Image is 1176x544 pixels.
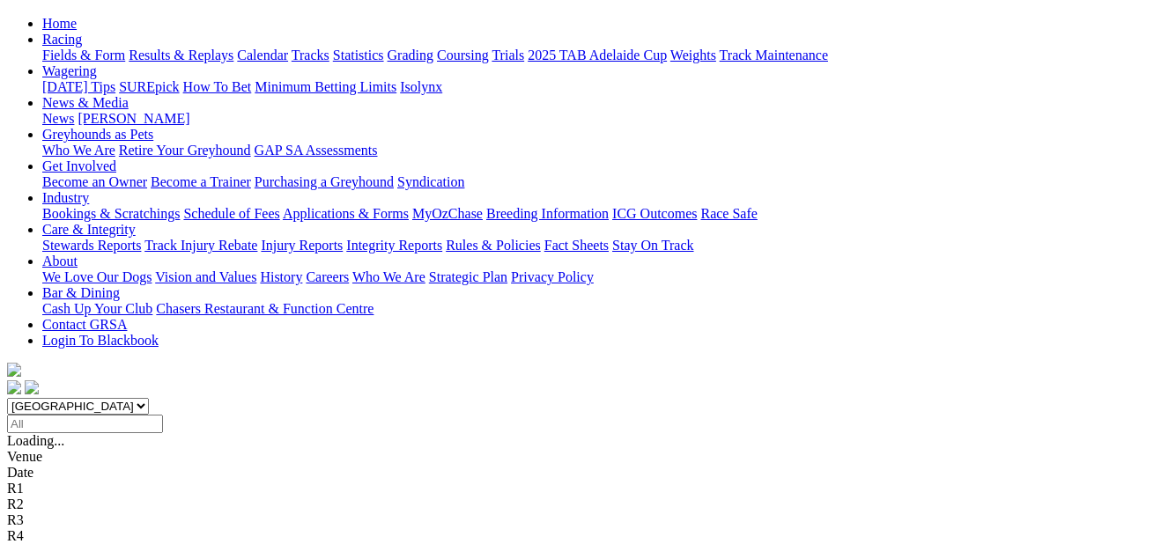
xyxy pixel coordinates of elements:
[42,143,115,158] a: Who We Are
[42,32,82,47] a: Racing
[42,206,180,221] a: Bookings & Scratchings
[42,238,141,253] a: Stewards Reports
[7,415,163,433] input: Select date
[42,63,97,78] a: Wagering
[397,174,464,189] a: Syndication
[183,79,252,94] a: How To Bet
[7,496,1169,512] div: R2
[42,269,1169,285] div: About
[388,48,433,62] a: Grading
[612,238,693,253] a: Stay On Track
[700,206,757,221] a: Race Safe
[412,206,483,221] a: MyOzChase
[42,16,77,31] a: Home
[42,333,159,348] a: Login To Blackbook
[42,95,129,110] a: News & Media
[25,380,39,394] img: twitter.svg
[7,363,21,377] img: logo-grsa-white.png
[446,238,541,253] a: Rules & Policies
[255,174,394,189] a: Purchasing a Greyhound
[346,238,442,253] a: Integrity Reports
[42,127,153,142] a: Greyhounds as Pets
[283,206,409,221] a: Applications & Forms
[7,528,1169,544] div: R4
[78,111,189,126] a: [PERSON_NAME]
[119,79,179,94] a: SUREpick
[260,269,302,284] a: History
[333,48,384,62] a: Statistics
[7,465,1169,481] div: Date
[151,174,251,189] a: Become a Trainer
[42,238,1169,254] div: Care & Integrity
[400,79,442,94] a: Isolynx
[119,143,251,158] a: Retire Your Greyhound
[42,317,127,332] a: Contact GRSA
[612,206,697,221] a: ICG Outcomes
[42,254,78,268] a: About
[7,433,64,448] span: Loading...
[42,301,152,316] a: Cash Up Your Club
[42,190,89,205] a: Industry
[42,48,125,62] a: Fields & Form
[129,48,233,62] a: Results & Replays
[42,111,74,126] a: News
[7,481,1169,496] div: R1
[42,48,1169,63] div: Racing
[528,48,667,62] a: 2025 TAB Adelaide Cup
[42,79,115,94] a: [DATE] Tips
[255,79,396,94] a: Minimum Betting Limits
[429,269,507,284] a: Strategic Plan
[42,301,1169,317] div: Bar & Dining
[7,449,1169,465] div: Venue
[486,206,609,221] a: Breeding Information
[42,143,1169,158] div: Greyhounds as Pets
[7,380,21,394] img: facebook.svg
[511,269,594,284] a: Privacy Policy
[261,238,343,253] a: Injury Reports
[42,269,152,284] a: We Love Our Dogs
[670,48,716,62] a: Weights
[292,48,329,62] a: Tracks
[42,174,1169,190] div: Get Involved
[42,285,120,300] a: Bar & Dining
[720,48,828,62] a: Track Maintenance
[155,269,256,284] a: Vision and Values
[237,48,288,62] a: Calendar
[437,48,489,62] a: Coursing
[183,206,279,221] a: Schedule of Fees
[42,79,1169,95] div: Wagering
[144,238,257,253] a: Track Injury Rebate
[42,158,116,173] a: Get Involved
[42,111,1169,127] div: News & Media
[156,301,374,316] a: Chasers Restaurant & Function Centre
[352,269,425,284] a: Who We Are
[42,222,136,237] a: Care & Integrity
[7,512,1169,528] div: R3
[42,206,1169,222] div: Industry
[255,143,378,158] a: GAP SA Assessments
[544,238,609,253] a: Fact Sheets
[492,48,524,62] a: Trials
[306,269,349,284] a: Careers
[42,174,147,189] a: Become an Owner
